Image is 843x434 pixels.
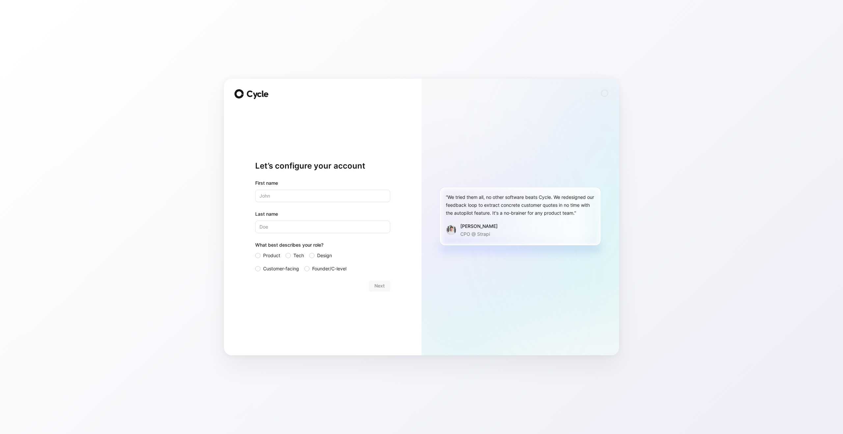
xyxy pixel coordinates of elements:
div: “We tried them all, no other software beats Cycle. We redesigned our feedback loop to extract con... [446,193,595,217]
h1: Let’s configure your account [255,161,390,171]
p: CPO @ Strapi [460,230,498,238]
input: Doe [255,221,390,233]
span: Founder/C-level [312,265,346,273]
label: Last name [255,210,390,218]
input: John [255,190,390,202]
span: Customer-facing [263,265,299,273]
div: First name [255,179,390,187]
span: Design [317,252,332,259]
div: [PERSON_NAME] [460,222,498,230]
span: Product [263,252,280,259]
div: What best describes your role? [255,241,390,252]
span: Tech [293,252,304,259]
